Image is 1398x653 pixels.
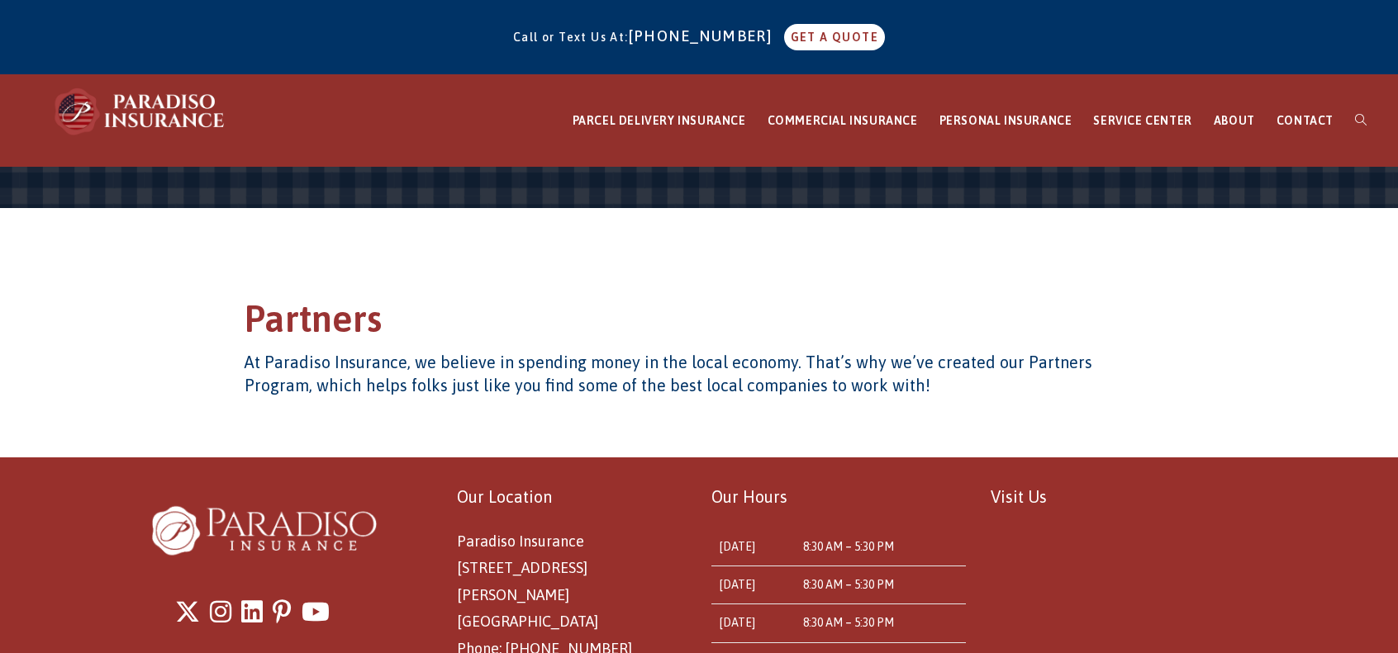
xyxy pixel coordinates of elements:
td: [DATE] [711,528,795,566]
span: Call or Text Us At: [513,31,629,44]
a: [PHONE_NUMBER] [629,27,781,45]
a: SERVICE CENTER [1082,75,1202,167]
a: LinkedIn [241,589,263,634]
span: PARCEL DELIVERY INSURANCE [573,114,746,127]
td: [DATE] [711,566,795,604]
a: PARCEL DELIVERY INSURANCE [562,75,757,167]
a: ABOUT [1203,75,1266,167]
a: CONTACT [1266,75,1344,167]
h1: Partners [245,295,1153,352]
p: Our Hours [711,482,966,512]
p: Our Location [457,482,687,512]
a: X [175,589,200,634]
a: Instagram [210,589,231,634]
span: CONTACT [1277,114,1334,127]
time: 8:30 AM – 5:30 PM [803,540,894,553]
a: GET A QUOTE [784,24,885,50]
a: Pinterest [273,589,292,634]
span: COMMERCIAL INSURANCE [768,114,918,127]
a: Youtube [302,589,330,634]
h4: At Paradiso Insurance, we believe in spending money in the local economy. That’s why we’ve create... [245,351,1153,397]
time: 8:30 AM – 5:30 PM [803,616,894,629]
time: 8:30 AM – 5:30 PM [803,578,894,591]
a: COMMERCIAL INSURANCE [757,75,929,167]
span: ABOUT [1214,114,1255,127]
img: Paradiso Insurance [50,87,231,136]
td: [DATE] [711,604,795,642]
span: PERSONAL INSURANCE [939,114,1072,127]
span: SERVICE CENTER [1093,114,1191,127]
p: Visit Us [991,482,1245,512]
a: PERSONAL INSURANCE [929,75,1083,167]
